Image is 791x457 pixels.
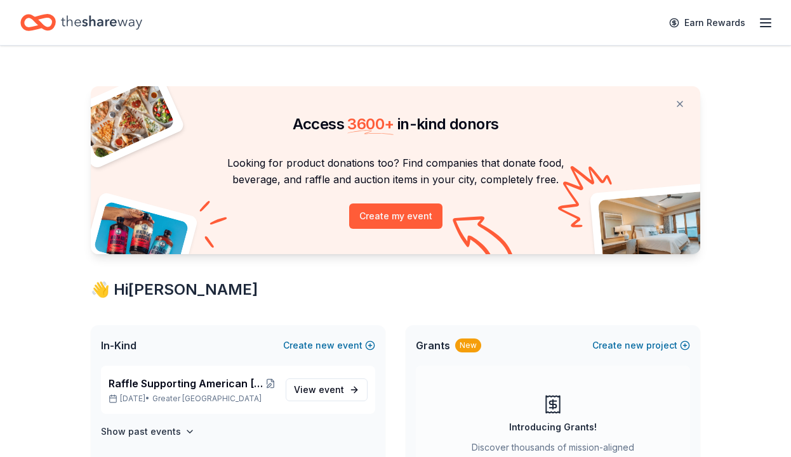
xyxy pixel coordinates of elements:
span: new [625,338,644,353]
span: Access in-kind donors [293,115,499,133]
button: Show past events [101,424,195,439]
p: [DATE] • [109,394,276,404]
div: Introducing Grants! [509,420,597,435]
span: event [319,384,344,395]
p: Looking for product donations too? Find companies that donate food, beverage, and raffle and auct... [106,155,685,188]
span: Raffle Supporting American [MEDICAL_DATA] Society's "Making Strides Against [MEDICAL_DATA]" [109,376,265,391]
span: Greater [GEOGRAPHIC_DATA] [152,394,262,404]
button: Createnewproject [592,338,690,353]
button: Create my event [349,203,442,229]
img: Curvy arrow [453,216,516,264]
span: View [294,382,344,397]
button: Createnewevent [283,338,375,353]
div: New [455,338,481,352]
span: In-Kind [101,338,136,353]
a: Earn Rewards [661,11,753,34]
span: new [316,338,335,353]
div: 👋 Hi [PERSON_NAME] [91,280,700,300]
img: Pizza [77,79,176,160]
span: 3600 + [347,115,394,133]
a: View event [286,378,368,401]
a: Home [20,8,142,37]
h4: Show past events [101,424,181,439]
span: Grants [416,338,450,353]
